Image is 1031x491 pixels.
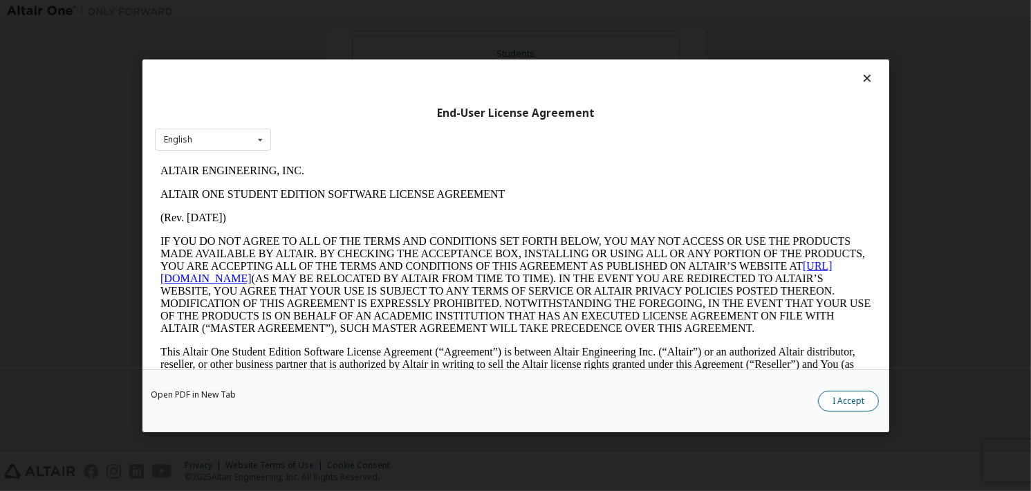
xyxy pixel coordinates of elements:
[151,391,236,399] a: Open PDF in New Tab
[6,53,716,65] p: (Rev. [DATE])
[6,187,716,237] p: This Altair One Student Edition Software License Agreement (“Agreement”) is between Altair Engine...
[164,136,192,144] div: English
[155,106,877,120] div: End-User License Agreement
[6,76,716,176] p: IF YOU DO NOT AGREE TO ALL OF THE TERMS AND CONDITIONS SET FORTH BELOW, YOU MAY NOT ACCESS OR USE...
[818,391,879,411] button: I Accept
[6,6,716,18] p: ALTAIR ENGINEERING, INC.
[6,101,678,125] a: [URL][DOMAIN_NAME]
[6,29,716,41] p: ALTAIR ONE STUDENT EDITION SOFTWARE LICENSE AGREEMENT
